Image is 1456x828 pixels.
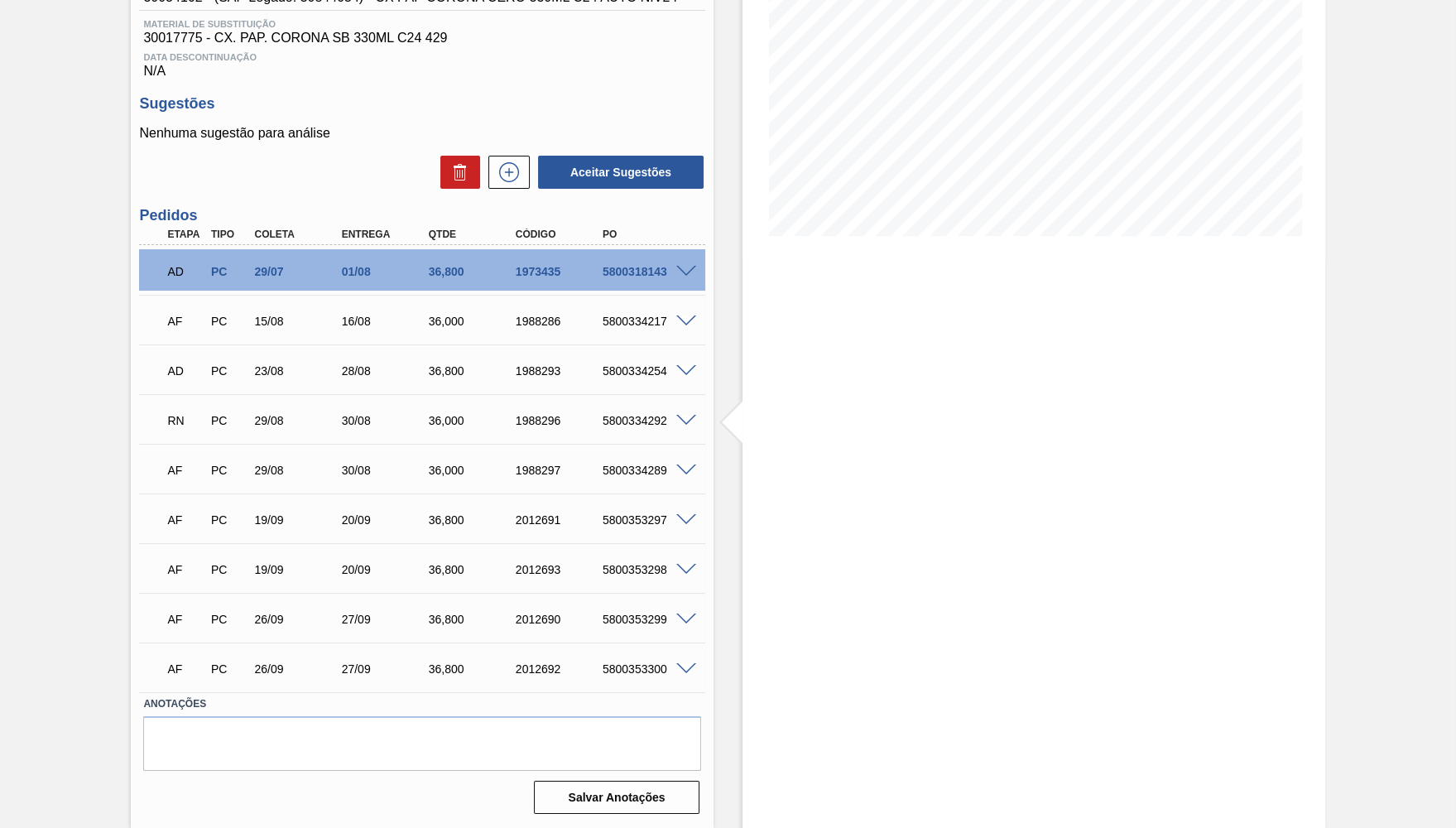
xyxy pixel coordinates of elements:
[251,662,348,676] div: 26/09/2025
[512,229,608,240] div: Código
[338,229,435,240] div: Entrega
[251,414,348,427] div: 29/08/2025
[167,563,204,576] p: AF
[163,651,208,687] div: Aguardando Faturamento
[432,156,480,189] div: Excluir Sugestões
[163,551,208,588] div: Aguardando Faturamento
[139,207,705,224] h3: Pedidos
[512,265,608,278] div: 1973435
[338,613,435,626] div: 27/09/2025
[425,364,521,378] div: 36,800
[338,464,435,477] div: 30/08/2025
[534,781,699,814] button: Salvar Anotações
[163,353,208,389] div: Aguardando Descarga
[167,414,204,427] p: RN
[167,613,204,626] p: AF
[167,364,204,378] p: AD
[139,46,705,79] div: N/A
[598,563,695,576] div: 5800353298
[139,126,705,141] p: Nenhuma sugestão para análise
[425,563,521,576] div: 36,800
[207,229,252,240] div: Tipo
[598,229,695,240] div: PO
[167,662,204,676] p: AF
[512,414,608,427] div: 1988296
[598,662,695,676] div: 5800353300
[163,229,208,240] div: Etapa
[598,613,695,626] div: 5800353299
[251,613,348,626] div: 26/09/2025
[163,402,208,439] div: Em renegociação
[425,414,521,427] div: 36,000
[163,502,208,538] div: Aguardando Faturamento
[251,513,348,527] div: 19/09/2025
[512,464,608,477] div: 1988297
[338,265,435,278] div: 01/08/2025
[338,364,435,378] div: 28/08/2025
[163,303,208,339] div: Aguardando Faturamento
[425,662,521,676] div: 36,800
[598,414,695,427] div: 5800334292
[512,364,608,378] div: 1988293
[167,315,204,328] p: AF
[207,513,252,527] div: Pedido de Compra
[338,414,435,427] div: 30/08/2025
[338,563,435,576] div: 20/09/2025
[251,265,348,278] div: 29/07/2025
[251,464,348,477] div: 29/08/2025
[538,156,704,189] button: Aceitar Sugestões
[251,364,348,378] div: 23/08/2025
[139,95,705,113] h3: Sugestões
[338,513,435,527] div: 20/09/2025
[251,315,348,328] div: 15/08/2025
[425,464,521,477] div: 36,000
[251,229,348,240] div: Coleta
[163,452,208,489] div: Aguardando Faturamento
[338,662,435,676] div: 27/09/2025
[143,52,701,62] span: Data Descontinuação
[143,19,701,29] span: Material de Substituição
[207,265,252,278] div: Pedido de Compra
[425,613,521,626] div: 36,800
[598,364,695,378] div: 5800334254
[512,315,608,328] div: 1988286
[425,513,521,527] div: 36,800
[512,662,608,676] div: 2012692
[167,513,204,527] p: AF
[512,513,608,527] div: 2012691
[251,563,348,576] div: 19/09/2025
[207,464,252,477] div: Pedido de Compra
[167,265,204,278] p: AD
[163,253,208,290] div: Aguardando Descarga
[425,229,521,240] div: Qtde
[530,154,705,190] div: Aceitar Sugestões
[480,156,530,189] div: Nova sugestão
[598,265,695,278] div: 5800318143
[207,613,252,626] div: Pedido de Compra
[425,315,521,328] div: 36,000
[143,692,701,716] label: Anotações
[512,613,608,626] div: 2012690
[207,315,252,328] div: Pedido de Compra
[143,31,701,46] span: 30017775 - CX. PAP. CORONA SB 330ML C24 429
[207,414,252,427] div: Pedido de Compra
[425,265,521,278] div: 36,800
[207,563,252,576] div: Pedido de Compra
[512,563,608,576] div: 2012693
[598,315,695,328] div: 5800334217
[598,464,695,477] div: 5800334289
[207,364,252,378] div: Pedido de Compra
[207,662,252,676] div: Pedido de Compra
[338,315,435,328] div: 16/08/2025
[163,601,208,638] div: Aguardando Faturamento
[167,464,204,477] p: AF
[598,513,695,527] div: 5800353297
